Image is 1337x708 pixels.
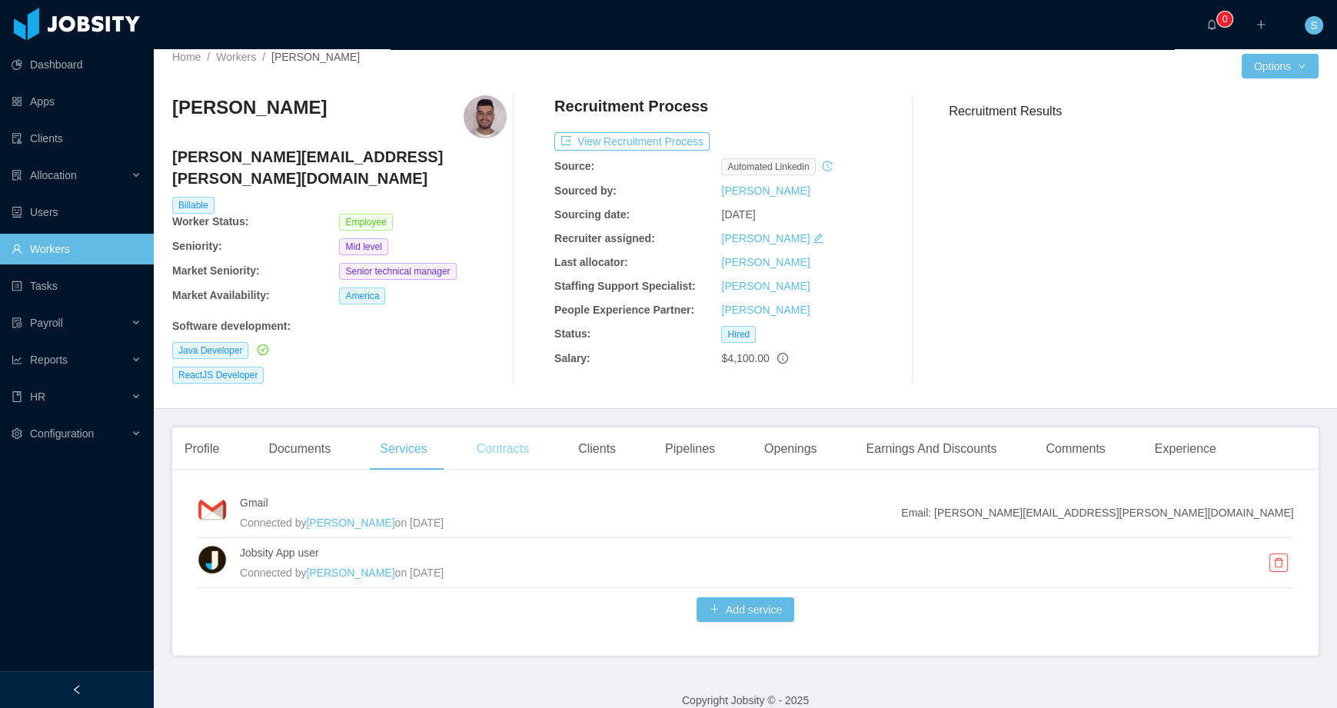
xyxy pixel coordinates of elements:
[12,234,141,264] a: icon: userWorkers
[554,352,590,364] b: Salary:
[554,280,696,292] b: Staffing Support Specialist:
[1206,19,1217,30] i: icon: bell
[12,86,141,117] a: icon: appstoreApps
[752,427,830,470] div: Openings
[172,197,215,214] span: Billable
[30,427,94,440] span: Configuration
[721,352,769,364] span: $4,100.00
[12,354,22,365] i: icon: line-chart
[1142,427,1229,470] div: Experience
[12,49,141,80] a: icon: pie-chartDashboard
[395,567,444,579] span: on [DATE]
[339,263,456,280] span: Senior technical manager
[721,280,810,292] a: [PERSON_NAME]
[172,320,291,332] b: Software development :
[902,505,1294,521] span: Email: [PERSON_NAME][EMAIL_ADDRESS][PERSON_NAME][DOMAIN_NAME]
[822,161,833,171] i: icon: history
[207,51,210,63] span: /
[554,135,710,148] a: icon: exportView Recruitment Process
[554,184,617,197] b: Sourced by:
[172,367,264,384] span: ReactJS Developer
[256,427,343,470] div: Documents
[1242,54,1319,78] button: Optionsicon: down
[339,288,385,304] span: America
[30,169,77,181] span: Allocation
[30,317,63,329] span: Payroll
[368,427,439,470] div: Services
[554,327,590,340] b: Status:
[464,427,541,470] div: Contracts
[172,289,270,301] b: Market Availability:
[721,208,755,221] span: [DATE]
[721,232,810,244] a: [PERSON_NAME]
[12,428,22,439] i: icon: setting
[306,567,394,579] a: [PERSON_NAME]
[554,95,708,117] h4: Recruitment Process
[197,544,228,575] img: xuEYf3yjHv8fpvZcyFcbvD4AAAAASUVORK5CYII=
[172,95,327,120] h3: [PERSON_NAME]
[721,304,810,316] a: [PERSON_NAME]
[12,271,141,301] a: icon: profileTasks
[172,427,231,470] div: Profile
[216,51,256,63] a: Workers
[262,51,265,63] span: /
[464,95,507,138] img: 00906ed0-13eb-11eb-9abf-0fd810e84960_6026b0a61bc7a-400w.png
[339,238,387,255] span: Mid level
[949,101,1319,121] h3: Recruitment Results
[721,158,815,175] span: automated linkedin
[30,391,45,403] span: HR
[172,342,248,359] span: Java Developer
[12,123,141,154] a: icon: auditClients
[1310,16,1317,35] span: S
[1217,12,1232,27] sup: 0
[12,197,141,228] a: icon: robotUsers
[721,256,810,268] a: [PERSON_NAME]
[554,256,628,268] b: Last allocator:
[721,326,756,343] span: Hired
[1033,427,1117,470] div: Comments
[258,344,268,355] i: icon: check-circle
[339,214,392,231] span: Employee
[777,353,788,364] span: info-circle
[172,51,201,63] a: Home
[554,232,655,244] b: Recruiter assigned:
[240,517,306,529] span: Connected by
[813,233,823,244] i: icon: edit
[254,344,268,356] a: icon: check-circle
[306,517,394,529] a: [PERSON_NAME]
[197,494,228,525] img: kuLOZPwjcRA5AEBSsMqJNr0YAABA0AAACBoAABA0AACCBgAABA0AgKABAABBAwAAggYAQNAAAICgAQAQNAAAIGgAAEDQAAAIG...
[853,427,1009,470] div: Earnings And Discounts
[240,494,902,511] h4: Gmail
[395,517,444,529] span: on [DATE]
[697,597,794,622] button: icon: plusAdd service
[271,51,360,63] span: [PERSON_NAME]
[721,184,810,197] a: [PERSON_NAME]
[566,427,628,470] div: Clients
[653,427,727,470] div: Pipelines
[554,132,710,151] button: icon: exportView Recruitment Process
[240,544,1232,561] h4: Jobsity App user
[12,317,22,328] i: icon: file-protect
[12,391,22,402] i: icon: book
[172,264,260,277] b: Market Seniority:
[1256,19,1266,30] i: icon: plus
[172,240,222,252] b: Seniority:
[554,160,594,172] b: Source:
[30,354,68,366] span: Reports
[554,304,694,316] b: People Experience Partner:
[12,170,22,181] i: icon: solution
[240,567,306,579] span: Connected by
[554,208,630,221] b: Sourcing date:
[172,146,507,189] h4: [PERSON_NAME][EMAIL_ADDRESS][PERSON_NAME][DOMAIN_NAME]
[1269,553,1288,572] button: icon: delete
[172,215,248,228] b: Worker Status:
